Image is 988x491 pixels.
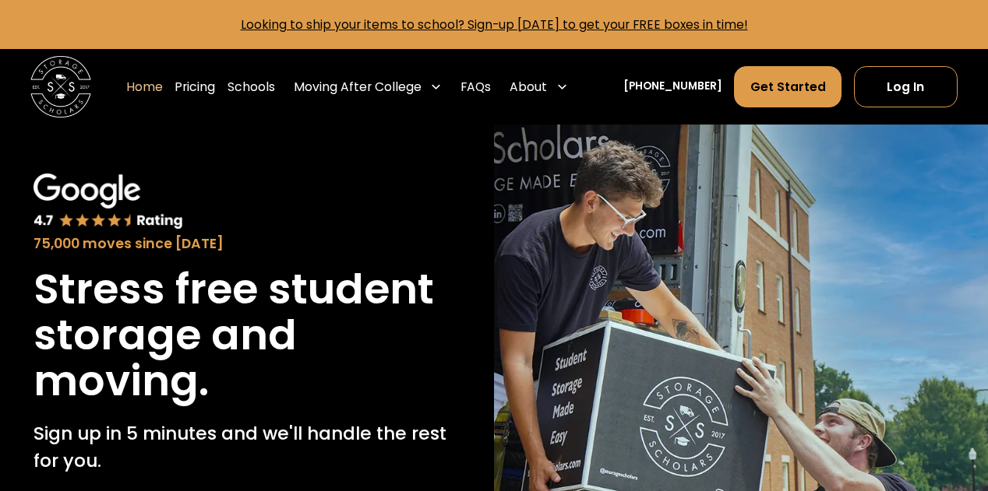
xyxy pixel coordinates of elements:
a: Get Started [734,66,842,107]
div: Moving After College [294,78,422,96]
a: FAQs [460,65,491,108]
img: Storage Scholars main logo [30,56,91,117]
div: Moving After College [288,65,449,108]
a: [PHONE_NUMBER] [623,79,722,95]
a: home [30,56,91,117]
a: Log In [854,66,958,107]
p: Sign up in 5 minutes and we'll handle the rest for you. [34,419,460,474]
a: Looking to ship your items to school? Sign-up [DATE] to get your FREE boxes in time! [241,16,748,33]
a: Schools [228,65,275,108]
div: About [510,78,547,96]
div: 75,000 moves since [DATE] [34,233,460,254]
img: Google 4.7 star rating [34,174,183,230]
a: Pricing [175,65,215,108]
h1: Stress free student storage and moving. [34,266,460,404]
div: About [503,65,574,108]
a: Home [126,65,163,108]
